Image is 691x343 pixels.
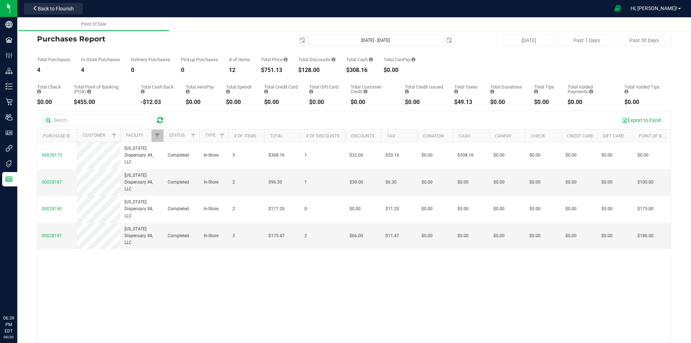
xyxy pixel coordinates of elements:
[565,233,577,239] span: $0.00
[304,179,307,186] span: 1
[186,89,190,94] i: Sum of the successful, non-voided AeroPay payment transactions for all purchases in the date range.
[421,152,433,159] span: $0.00
[493,233,505,239] span: $0.00
[108,130,120,142] a: Filter
[624,85,660,94] div: Total Voided Tips
[5,21,13,28] inline-svg: Company
[125,226,159,247] span: [US_STATE] Dispensary #4, LLC
[411,57,415,62] i: Sum of the successful, non-voided CanPay payment transactions for all purchases in the date range.
[405,99,443,105] div: $0.00
[351,99,394,105] div: $0.00
[261,57,288,62] div: Total Price
[387,134,395,139] a: Tax
[37,57,70,62] div: Total Purchases
[152,130,163,142] a: Filter
[560,35,614,46] button: Past 7 Days
[188,130,199,142] a: Filter
[268,206,285,212] span: $171.20
[87,89,91,94] i: Sum of the successful, non-voided point-of-banking payment transactions, both via payment termina...
[5,129,13,136] inline-svg: User Roles
[565,179,577,186] span: $0.00
[169,133,185,138] a: Status
[346,57,373,62] div: Total Cash
[529,152,541,159] span: $0.00
[5,145,13,152] inline-svg: Integrations
[493,152,505,159] span: $0.00
[617,35,671,46] button: Past 30 Days
[601,152,613,159] span: $0.00
[637,206,654,212] span: $175.00
[385,152,399,159] span: $20.16
[369,57,373,62] i: Sum of the successful, non-voided cash payment transactions for all purchases in the date range. ...
[454,99,479,105] div: $49.13
[125,199,159,220] span: [US_STATE] Dispensary #4, LLC
[529,206,541,212] span: $0.00
[268,152,285,159] span: $308.16
[81,57,120,62] div: In-Store Purchases
[205,133,216,138] a: Type
[232,152,235,159] span: 5
[493,179,505,186] span: $0.00
[351,134,374,139] a: Discounts
[268,233,285,239] span: $175.47
[141,89,145,94] i: Sum of the cash-back amounts from rounded-up electronic payments for all purchases in the date ra...
[168,152,189,159] span: Completed
[38,6,74,12] span: Back to Flourish
[454,85,479,94] div: Total Taxes
[234,134,256,139] a: # of Items
[37,99,63,105] div: $0.00
[349,206,361,212] span: $0.00
[37,67,70,73] div: 4
[624,99,660,105] div: $0.00
[349,233,363,239] span: $66.00
[232,206,235,212] span: 2
[384,67,415,73] div: $0.00
[568,99,614,105] div: $0.00
[264,99,298,105] div: $0.00
[284,57,288,62] i: Sum of the total prices of all purchases in the date range.
[534,99,556,105] div: $0.00
[457,152,474,159] span: $308.16
[565,206,577,212] span: $0.00
[297,35,307,45] span: select
[74,85,130,94] div: Total Point of Banking (POB)
[5,52,13,59] inline-svg: Configuration
[37,89,41,94] i: Sum of the successful, non-voided check payment transactions for all purchases in the date range.
[168,179,189,186] span: Completed
[226,99,253,105] div: $0.00
[565,152,577,159] span: $0.00
[304,152,307,159] span: 1
[3,334,14,340] p: 08/20
[5,83,13,90] inline-svg: Inventory
[42,180,62,185] span: 00028187
[601,179,613,186] span: $0.00
[531,134,545,139] a: Check
[141,99,175,105] div: -$12.03
[568,85,614,94] div: Total Voided Payments
[270,134,283,139] a: Total
[457,233,469,239] span: $0.00
[83,133,105,138] a: Customer
[405,89,409,94] i: Sum of all account credit issued for all refunds from returned purchases in the date range.
[423,134,444,139] a: Donation
[131,67,170,73] div: 0
[529,179,541,186] span: $0.00
[421,206,433,212] span: $0.00
[444,35,454,45] span: select
[229,57,250,62] div: # of Items
[141,85,175,94] div: Total Cash Back
[186,85,215,94] div: Total AeroPay
[43,115,151,126] input: Search...
[384,57,415,62] div: Total CanPay
[421,179,433,186] span: $0.00
[5,98,13,105] inline-svg: Retail
[264,89,268,94] i: Sum of the successful, non-voided credit card payment transactions for all purchases in the date ...
[351,85,394,94] div: Total Customer Credit
[232,233,235,239] span: 3
[5,114,13,121] inline-svg: Users
[232,179,235,186] span: 2
[168,206,189,212] span: Completed
[624,89,628,94] i: Sum of all tip amounts from voided payment transactions for all purchases in the date range.
[567,134,593,139] a: Credit Card
[601,206,613,212] span: $0.00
